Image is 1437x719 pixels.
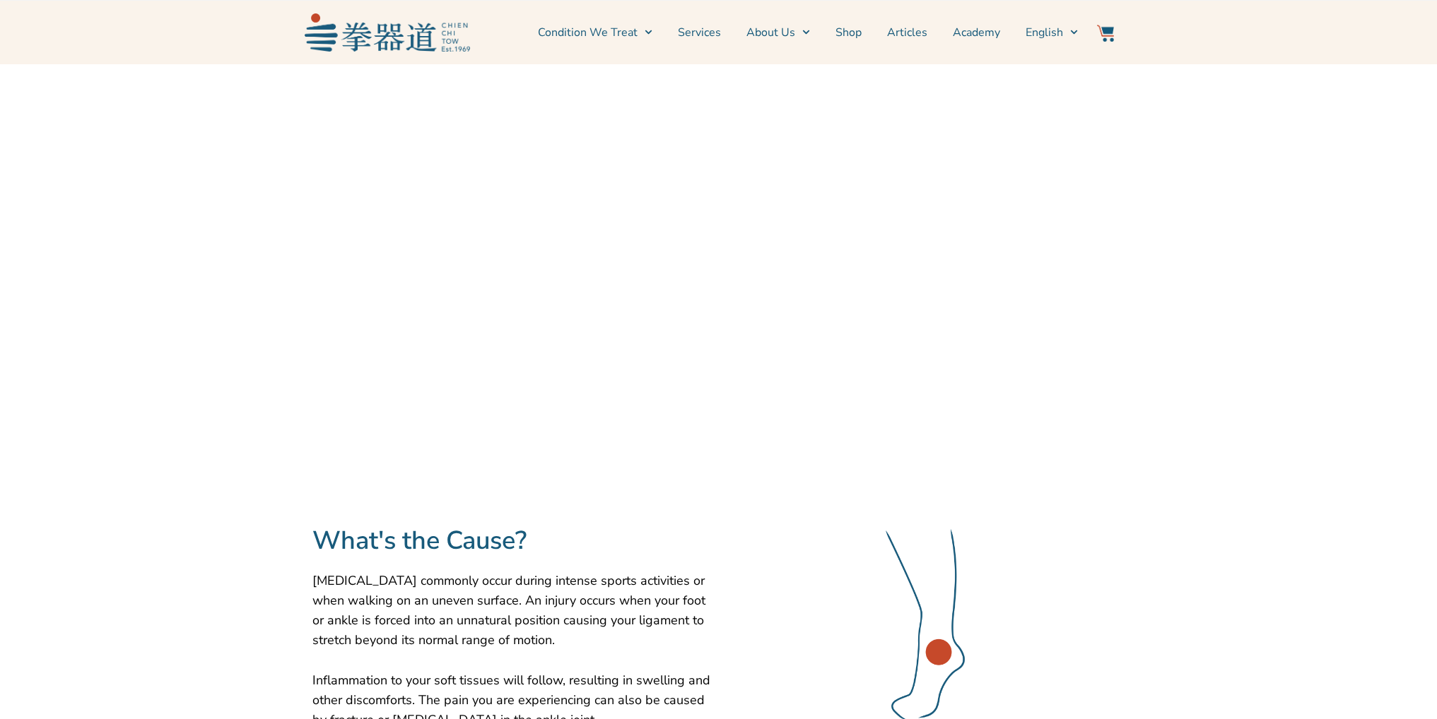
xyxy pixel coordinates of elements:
[477,15,1078,50] nav: Menu
[953,15,1000,50] a: Academy
[746,15,810,50] a: About Us
[326,303,629,323] li: Inability to walk or bear weight on the injured joint.
[326,283,629,303] li: Bruising of the ankle.
[312,571,712,650] p: [MEDICAL_DATA] commonly occur during intense sports activities or when walking on an uneven surfa...
[538,15,652,50] a: Condition We Treat
[1026,24,1063,41] span: English
[312,525,712,557] h2: What's the Cause?
[1026,15,1078,50] a: English
[326,244,629,263] li: Sudden or severe pain in the ankle.
[1097,25,1114,42] img: Website Icon-03
[887,15,927,50] a: Articles
[678,15,721,50] a: Services
[326,263,629,283] li: Swelling of the ankle.
[835,15,862,50] a: Shop
[312,198,629,230] h2: I have Ankle Pain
